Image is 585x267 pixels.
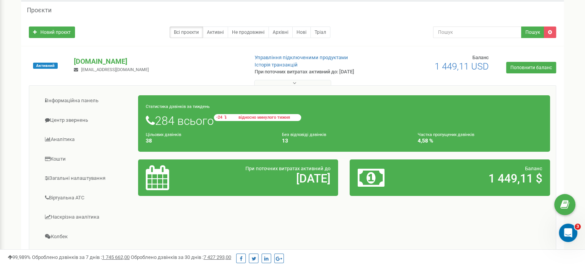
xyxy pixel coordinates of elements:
[35,150,138,169] a: Кошти
[32,254,130,260] span: Оброблено дзвінків за 7 днів :
[35,169,138,188] a: Загальні налаштування
[170,27,203,38] a: Всі проєкти
[214,114,301,121] small: -24
[423,172,542,185] h2: 1 449,11 $
[559,224,577,242] iframe: Intercom live chat
[575,224,581,230] span: 3
[35,227,138,246] a: Колбек
[521,27,544,38] button: Пошук
[35,111,138,130] a: Центр звернень
[230,115,299,119] span: відносно минулого тижня
[29,27,75,38] a: Новий проєкт
[268,27,293,38] a: Архівні
[282,132,326,137] small: Без відповіді дзвінків
[203,254,231,260] u: 7 427 293,00
[255,62,298,68] a: Історія транзакцій
[102,254,130,260] u: 1 745 662,00
[35,189,138,207] a: Віртуальна АТС
[146,138,270,144] h4: 38
[35,91,138,110] a: Інформаційна панель
[203,27,228,38] a: Активні
[255,68,378,76] p: При поточних витратах активний до: [DATE]
[27,7,52,14] h5: Проєкти
[525,166,542,171] span: Баланс
[81,67,149,72] span: [EMAIL_ADDRESS][DOMAIN_NAME]
[418,132,474,137] small: Частка пропущених дзвінків
[146,114,542,127] h1: 284 всього
[282,138,407,144] h4: 13
[74,56,242,66] p: [DOMAIN_NAME]
[33,63,58,69] span: Активний
[245,166,330,171] span: При поточних витратах активний до
[131,254,231,260] span: Оброблено дзвінків за 30 днів :
[228,27,269,38] a: Не продовжені
[292,27,311,38] a: Нові
[8,254,31,260] span: 99,989%
[310,27,330,38] a: Тріал
[255,55,348,60] a: Управління підключеними продуктами
[506,62,556,73] a: Поповнити баланс
[146,132,181,137] small: Цільових дзвінків
[35,130,138,149] a: Аналiтика
[211,172,330,185] h2: [DATE]
[146,104,210,109] small: Статистика дзвінків за тиждень
[35,208,138,227] a: Наскрізна аналітика
[433,27,522,38] input: Пошук
[435,61,489,72] span: 1 449,11 USD
[472,55,489,60] span: Баланс
[418,138,542,144] h4: 4,58 %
